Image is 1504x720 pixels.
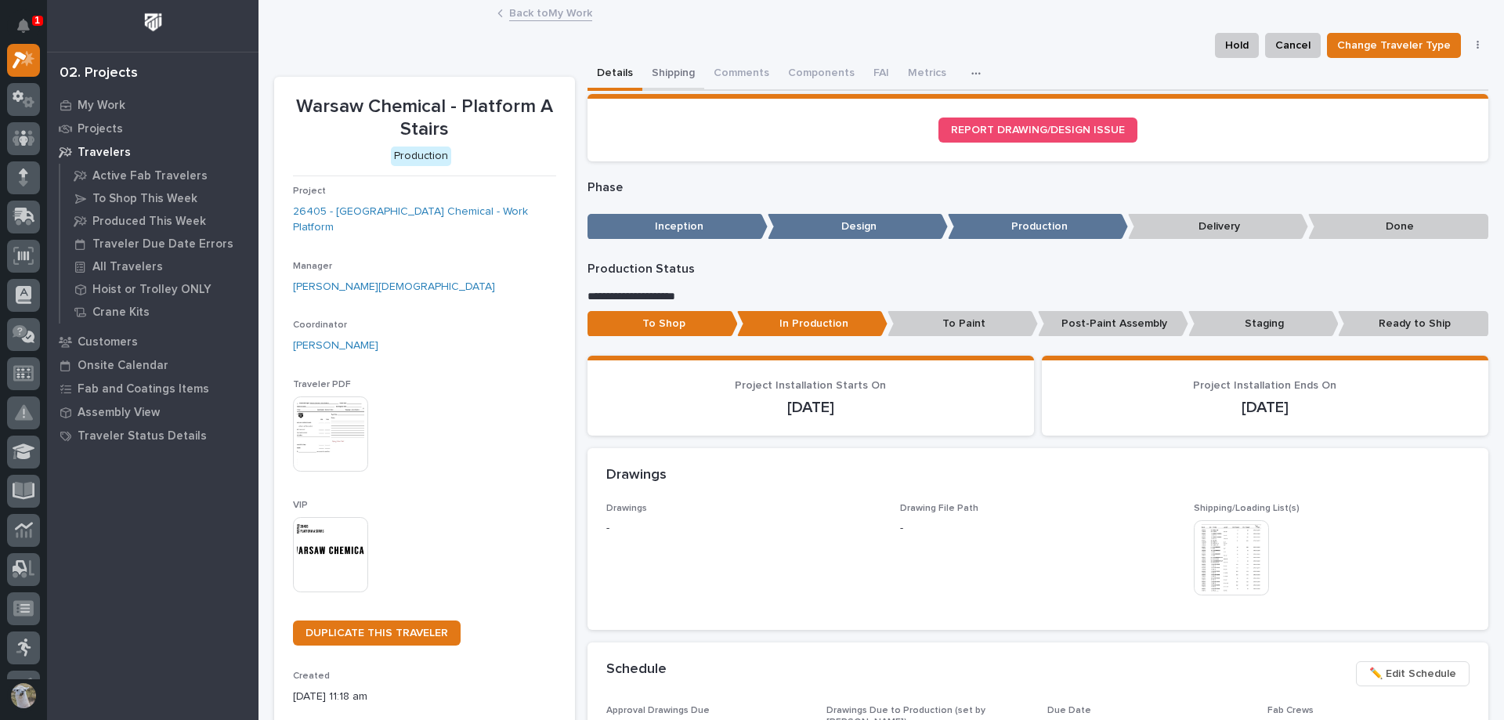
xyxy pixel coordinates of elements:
[34,15,40,26] p: 1
[293,380,351,389] span: Traveler PDF
[1356,661,1470,686] button: ✏️ Edit Schedule
[78,335,138,349] p: Customers
[948,214,1128,240] p: Production
[47,93,258,117] a: My Work
[60,65,138,82] div: 02. Projects
[47,377,258,400] a: Fab and Coatings Items
[900,520,903,537] p: -
[60,301,258,323] a: Crane Kits
[47,400,258,424] a: Assembly View
[60,233,258,255] a: Traveler Due Date Errors
[1327,33,1461,58] button: Change Traveler Type
[864,58,898,91] button: FAI
[1308,214,1488,240] p: Done
[1215,33,1259,58] button: Hold
[78,406,160,420] p: Assembly View
[587,58,642,91] button: Details
[293,671,330,681] span: Created
[606,520,881,537] p: -
[587,180,1489,195] p: Phase
[78,359,168,373] p: Onsite Calendar
[293,338,378,354] a: [PERSON_NAME]
[47,140,258,164] a: Travelers
[509,3,592,21] a: Back toMy Work
[1275,36,1311,55] span: Cancel
[92,169,208,183] p: Active Fab Travelers
[47,117,258,140] a: Projects
[642,58,704,91] button: Shipping
[1369,664,1456,683] span: ✏️ Edit Schedule
[7,9,40,42] button: Notifications
[78,122,123,136] p: Projects
[704,58,779,91] button: Comments
[737,311,888,337] p: In Production
[938,118,1137,143] a: REPORT DRAWING/DESIGN ISSUE
[92,283,211,297] p: Hoist or Trolley ONLY
[1194,504,1300,513] span: Shipping/Loading List(s)
[293,279,495,295] a: [PERSON_NAME][DEMOGRAPHIC_DATA]
[606,661,667,678] h2: Schedule
[900,504,978,513] span: Drawing File Path
[1061,398,1470,417] p: [DATE]
[735,380,886,391] span: Project Installation Starts On
[60,278,258,300] a: Hoist or Trolley ONLY
[1338,311,1488,337] p: Ready to Ship
[293,501,308,510] span: VIP
[78,146,131,160] p: Travelers
[293,204,556,237] a: 26405 - [GEOGRAPHIC_DATA] Chemical - Work Platform
[60,210,258,232] a: Produced This Week
[606,467,667,484] h2: Drawings
[1225,36,1249,55] span: Hold
[606,504,647,513] span: Drawings
[779,58,864,91] button: Components
[60,165,258,186] a: Active Fab Travelers
[20,19,40,44] div: Notifications1
[606,706,710,715] span: Approval Drawings Due
[293,621,461,646] a: DUPLICATE THIS TRAVELER
[951,125,1125,136] span: REPORT DRAWING/DESIGN ISSUE
[1193,380,1336,391] span: Project Installation Ends On
[60,187,258,209] a: To Shop This Week
[78,429,207,443] p: Traveler Status Details
[587,311,738,337] p: To Shop
[587,214,768,240] p: Inception
[47,353,258,377] a: Onsite Calendar
[1188,311,1339,337] p: Staging
[391,147,451,166] div: Production
[1047,706,1091,715] span: Due Date
[1128,214,1308,240] p: Delivery
[78,382,209,396] p: Fab and Coatings Items
[587,262,1489,277] p: Production Status
[888,311,1038,337] p: To Paint
[898,58,956,91] button: Metrics
[60,255,258,277] a: All Travelers
[92,260,163,274] p: All Travelers
[139,8,168,37] img: Workspace Logo
[293,689,556,705] p: [DATE] 11:18 am
[92,306,150,320] p: Crane Kits
[78,99,125,113] p: My Work
[92,192,197,206] p: To Shop This Week
[1038,311,1188,337] p: Post-Paint Assembly
[47,330,258,353] a: Customers
[305,628,448,639] span: DUPLICATE THIS TRAVELER
[7,679,40,712] button: users-avatar
[293,186,326,196] span: Project
[293,96,556,141] p: Warsaw Chemical - Platform A Stairs
[1265,33,1321,58] button: Cancel
[92,237,233,251] p: Traveler Due Date Errors
[293,262,332,271] span: Manager
[1267,706,1314,715] span: Fab Crews
[606,398,1015,417] p: [DATE]
[768,214,948,240] p: Design
[47,424,258,447] a: Traveler Status Details
[92,215,206,229] p: Produced This Week
[293,320,347,330] span: Coordinator
[1337,36,1451,55] span: Change Traveler Type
